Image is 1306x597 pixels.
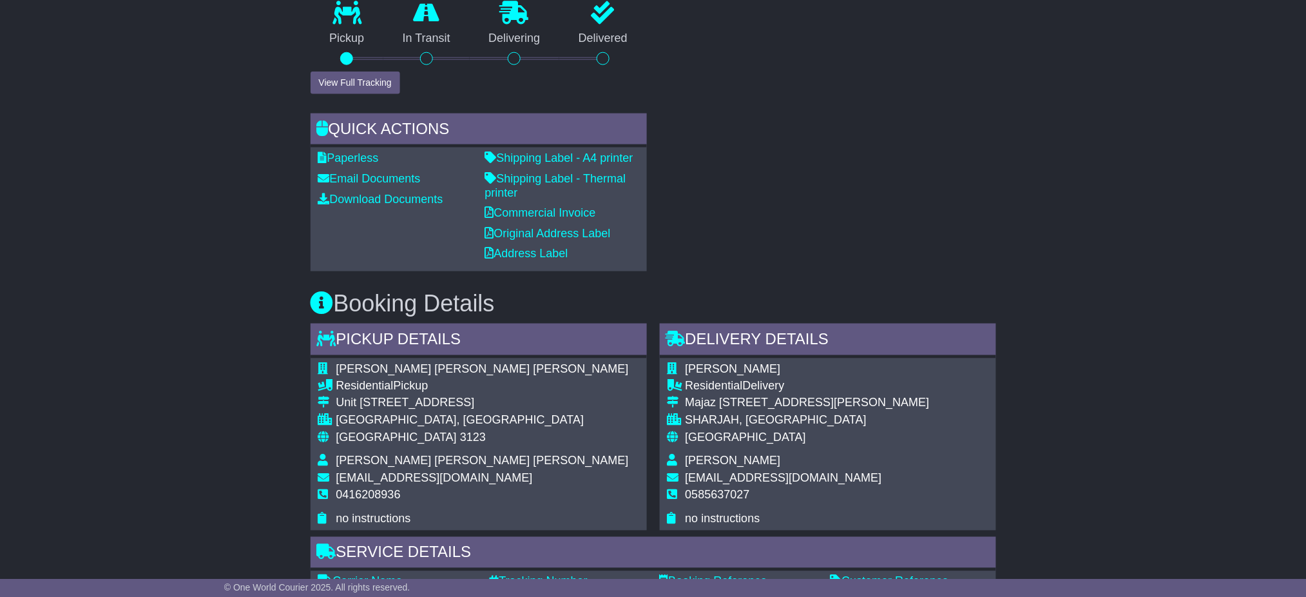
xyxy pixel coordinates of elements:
span: [PERSON_NAME] [686,362,781,375]
span: no instructions [686,513,760,525]
a: Email Documents [318,172,421,185]
div: Carrier Name [318,575,476,589]
div: Pickup [336,380,629,394]
a: Commercial Invoice [485,206,596,219]
div: Pickup Details [311,324,647,358]
span: [GEOGRAPHIC_DATA] [686,431,806,444]
div: Booking Reference [660,575,818,589]
a: Original Address Label [485,227,611,240]
a: Shipping Label - Thermal printer [485,172,626,199]
a: Address Label [485,247,568,260]
div: Tracking Number [489,575,647,589]
p: Delivered [559,32,647,46]
a: Paperless [318,152,379,164]
p: Pickup [311,32,384,46]
span: no instructions [336,513,411,525]
span: [EMAIL_ADDRESS][DOMAIN_NAME] [336,472,533,485]
a: Shipping Label - A4 printer [485,152,633,164]
span: [EMAIL_ADDRESS][DOMAIN_NAME] [686,472,882,485]
span: 0585637027 [686,489,750,502]
div: [GEOGRAPHIC_DATA], [GEOGRAPHIC_DATA] [336,414,629,428]
span: Residential [336,380,394,393]
span: Residential [686,380,743,393]
span: [PERSON_NAME] [PERSON_NAME] [PERSON_NAME] [336,362,629,375]
div: Quick Actions [311,113,647,148]
p: In Transit [383,32,470,46]
span: [PERSON_NAME] [686,455,781,467]
div: Customer Reference [831,575,988,589]
div: Service Details [311,537,996,572]
div: Majaz [STREET_ADDRESS][PERSON_NAME] [686,396,930,411]
div: Unit [STREET_ADDRESS] [336,396,629,411]
span: [GEOGRAPHIC_DATA] [336,431,457,444]
span: © One World Courier 2025. All rights reserved. [224,582,410,592]
span: 3123 [460,431,486,444]
span: 0416208936 [336,489,401,502]
div: SHARJAH, [GEOGRAPHIC_DATA] [686,414,930,428]
span: [PERSON_NAME] [PERSON_NAME] [PERSON_NAME] [336,455,629,467]
button: View Full Tracking [311,72,400,94]
h3: Booking Details [311,291,996,317]
div: Delivery Details [660,324,996,358]
a: Download Documents [318,193,443,206]
div: Delivery [686,380,930,394]
p: Delivering [470,32,560,46]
